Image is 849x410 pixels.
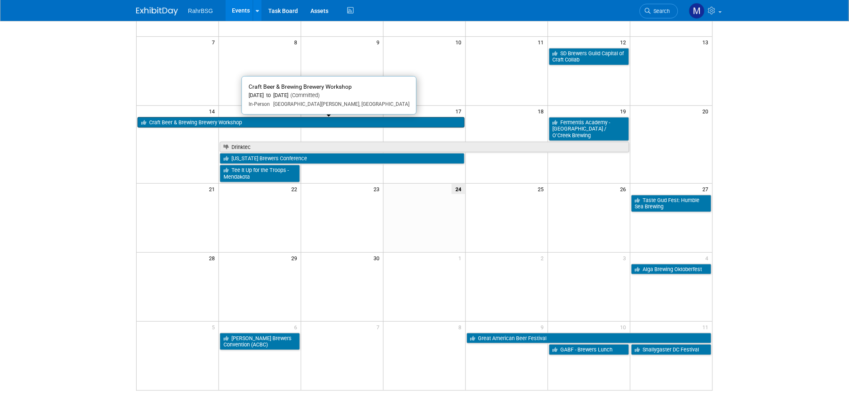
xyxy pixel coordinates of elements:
a: Great American Beer Festival [467,333,712,344]
span: 24 [452,184,465,194]
a: GABF - Brewers Lunch [549,344,629,355]
span: 6 [293,322,301,332]
span: 18 [537,106,548,116]
span: 1 [458,253,465,263]
span: (Committed) [288,92,320,98]
span: 17 [455,106,465,116]
span: 27 [702,184,712,194]
span: 12 [620,37,630,47]
span: 26 [620,184,630,194]
a: Drinktec [220,142,629,153]
img: ExhibitDay [136,7,178,15]
span: 14 [208,106,219,116]
span: 7 [376,322,383,332]
span: 13 [702,37,712,47]
a: Snallygaster DC Festival [631,344,712,355]
span: 22 [290,184,301,194]
a: Alga Brewing Oktoberfest [631,264,712,275]
span: 23 [373,184,383,194]
img: Michael Dawson [689,3,705,19]
span: 9 [376,37,383,47]
a: Search [640,4,678,18]
span: 7 [211,37,219,47]
span: 11 [702,322,712,332]
a: Craft Beer & Brewing Brewery Workshop [137,117,465,128]
span: [GEOGRAPHIC_DATA][PERSON_NAME], [GEOGRAPHIC_DATA] [270,101,409,107]
span: 28 [208,253,219,263]
span: 8 [458,322,465,332]
span: 21 [208,184,219,194]
span: 19 [620,106,630,116]
span: Search [651,8,670,14]
span: 5 [211,322,219,332]
span: 10 [620,322,630,332]
span: In-Person [249,101,270,107]
span: Craft Beer & Brewing Brewery Workshop [249,83,352,90]
a: Fermentis Academy - [GEOGRAPHIC_DATA] / O’Creek Brewing [549,117,629,141]
a: [US_STATE] Brewers Conference [220,153,465,164]
a: SD Brewers Guild Capital of Craft Collab [549,48,629,65]
span: 2 [540,253,548,263]
a: Taste Gud Fest: Humble Sea Brewing [631,195,712,212]
a: [PERSON_NAME] Brewers Convention (ACBC) [220,333,300,350]
span: RahrBSG [188,8,213,14]
span: 9 [540,322,548,332]
span: 30 [373,253,383,263]
span: 25 [537,184,548,194]
span: 29 [290,253,301,263]
span: 10 [455,37,465,47]
span: 20 [702,106,712,116]
span: 3 [623,253,630,263]
span: 11 [537,37,548,47]
span: 4 [705,253,712,263]
div: [DATE] to [DATE] [249,92,409,99]
a: Tee It Up for the Troops - Mendakota [220,165,300,182]
span: 8 [293,37,301,47]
